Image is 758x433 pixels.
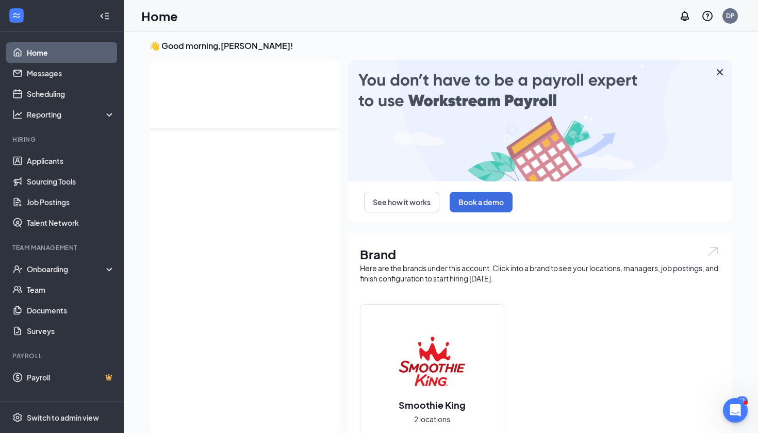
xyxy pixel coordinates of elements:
[27,367,115,388] a: PayrollCrown
[723,398,748,423] iframe: Intercom live chat
[27,321,115,341] a: Surveys
[399,328,465,394] img: Smoothie King
[388,398,476,411] h2: Smoothie King
[27,151,115,171] a: Applicants
[360,263,720,284] div: Here are the brands under this account. Click into a brand to see your locations, managers, job p...
[27,192,115,212] a: Job Postings
[27,412,99,423] div: Switch to admin view
[12,264,23,274] svg: UserCheck
[12,243,113,252] div: Team Management
[706,245,720,257] img: open.6027fd2a22e1237b5b06.svg
[100,11,110,21] svg: Collapse
[12,352,113,360] div: Payroll
[11,10,22,21] svg: WorkstreamLogo
[27,279,115,300] a: Team
[27,300,115,321] a: Documents
[348,60,732,181] img: payroll-large.gif
[12,109,23,120] svg: Analysis
[360,245,720,263] h1: Brand
[27,84,115,104] a: Scheduling
[27,212,115,233] a: Talent Network
[27,109,116,120] div: Reporting
[27,171,115,192] a: Sourcing Tools
[27,42,115,63] a: Home
[450,192,513,212] button: Book a demo
[141,7,178,25] h1: Home
[12,135,113,144] div: Hiring
[12,412,23,423] svg: Settings
[726,11,735,20] div: DP
[414,413,450,425] span: 2 locations
[150,40,732,52] h3: 👋 Good morning, [PERSON_NAME] !
[701,10,714,22] svg: QuestionInfo
[27,264,106,274] div: Onboarding
[736,396,748,405] div: 23
[679,10,691,22] svg: Notifications
[27,63,115,84] a: Messages
[364,192,439,212] button: See how it works
[714,66,726,78] svg: Cross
